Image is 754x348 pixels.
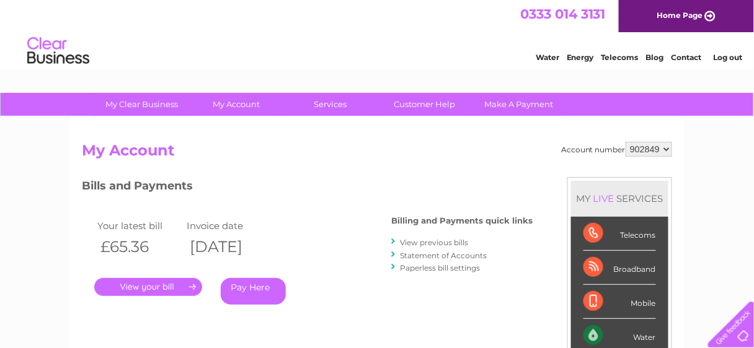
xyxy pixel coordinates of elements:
[601,53,639,62] a: Telecoms
[468,93,570,116] a: Make A Payment
[571,181,668,216] div: MY SERVICES
[94,278,202,296] a: .
[400,263,480,272] a: Paperless bill settings
[400,251,487,260] a: Statement of Accounts
[646,53,664,62] a: Blog
[94,234,184,259] th: £65.36
[82,142,672,165] h2: My Account
[591,193,617,204] div: LIVE
[184,234,273,259] th: [DATE]
[280,93,382,116] a: Services
[91,93,193,116] a: My Clear Business
[391,216,533,225] h4: Billing and Payments quick links
[713,53,742,62] a: Log out
[374,93,476,116] a: Customer Help
[561,142,672,157] div: Account number
[221,278,286,305] a: Pay Here
[85,7,671,60] div: Clear Business is a trading name of Verastar Limited (registered in [GEOGRAPHIC_DATA] No. 3667643...
[536,53,559,62] a: Water
[583,251,656,285] div: Broadband
[583,217,656,251] div: Telecoms
[185,93,288,116] a: My Account
[520,6,606,22] a: 0333 014 3131
[672,53,702,62] a: Contact
[400,238,468,247] a: View previous bills
[583,285,656,319] div: Mobile
[94,217,184,234] td: Your latest bill
[82,177,533,199] h3: Bills and Payments
[27,32,90,70] img: logo.png
[567,53,594,62] a: Energy
[184,217,273,234] td: Invoice date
